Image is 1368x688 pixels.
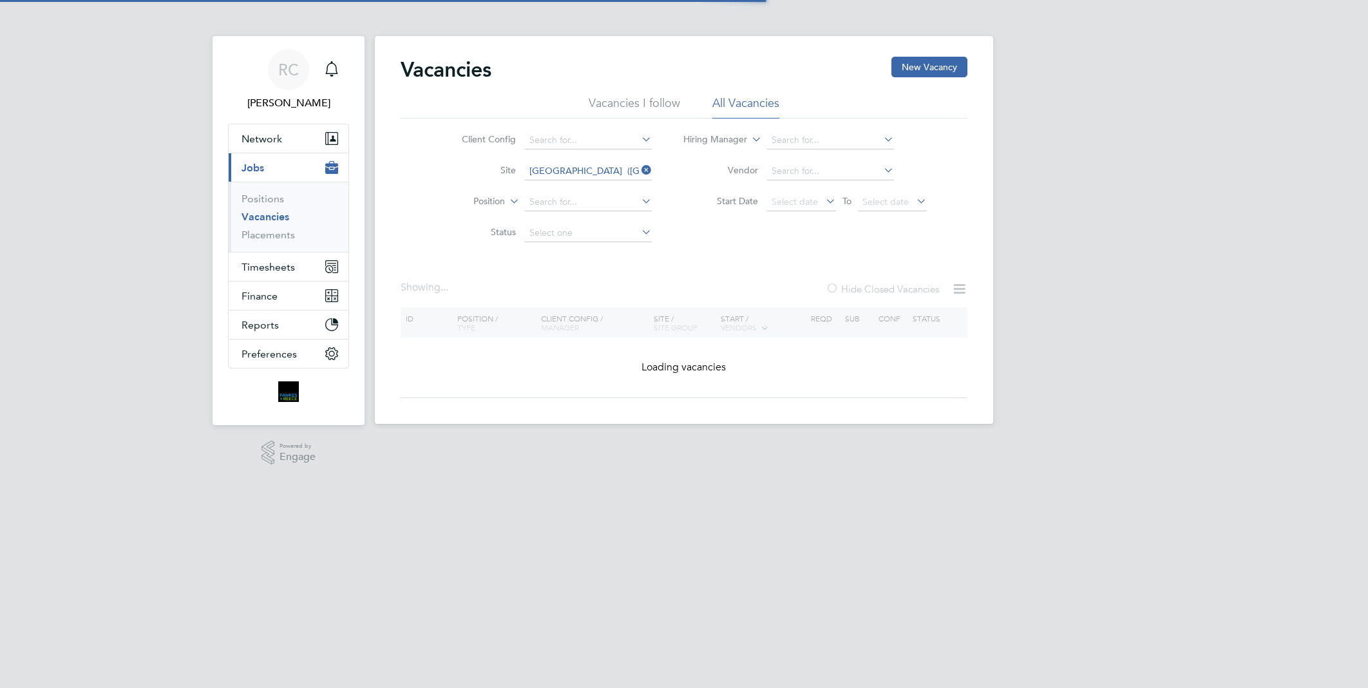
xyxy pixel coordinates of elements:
[589,95,680,119] li: Vacancies I follow
[280,441,316,452] span: Powered by
[442,164,516,176] label: Site
[228,49,349,111] a: RC[PERSON_NAME]
[442,226,516,238] label: Status
[242,229,295,241] a: Placements
[261,441,316,465] a: Powered byEngage
[228,381,349,402] a: Go to home page
[242,193,284,205] a: Positions
[229,282,348,310] button: Finance
[278,61,299,78] span: RC
[242,133,282,145] span: Network
[525,224,652,242] input: Select one
[242,319,279,331] span: Reports
[673,133,747,146] label: Hiring Manager
[525,193,652,211] input: Search for...
[229,153,348,182] button: Jobs
[684,195,758,207] label: Start Date
[772,196,818,207] span: Select date
[525,162,652,180] input: Search for...
[401,281,451,294] div: Showing
[862,196,909,207] span: Select date
[525,131,652,149] input: Search for...
[242,261,295,273] span: Timesheets
[712,95,779,119] li: All Vacancies
[213,36,365,425] nav: Main navigation
[229,339,348,368] button: Preferences
[684,164,758,176] label: Vendor
[228,95,349,111] span: Robyn Clarke
[229,124,348,153] button: Network
[229,182,348,252] div: Jobs
[891,57,967,77] button: New Vacancy
[280,452,316,463] span: Engage
[401,57,491,82] h2: Vacancies
[442,133,516,145] label: Client Config
[826,283,939,295] label: Hide Closed Vacancies
[242,290,278,302] span: Finance
[229,253,348,281] button: Timesheets
[767,162,894,180] input: Search for...
[767,131,894,149] input: Search for...
[242,162,264,174] span: Jobs
[839,193,855,209] span: To
[441,281,448,294] span: ...
[242,348,297,360] span: Preferences
[242,211,289,223] a: Vacancies
[229,311,348,339] button: Reports
[431,195,505,208] label: Position
[278,381,299,402] img: bromak-logo-retina.png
